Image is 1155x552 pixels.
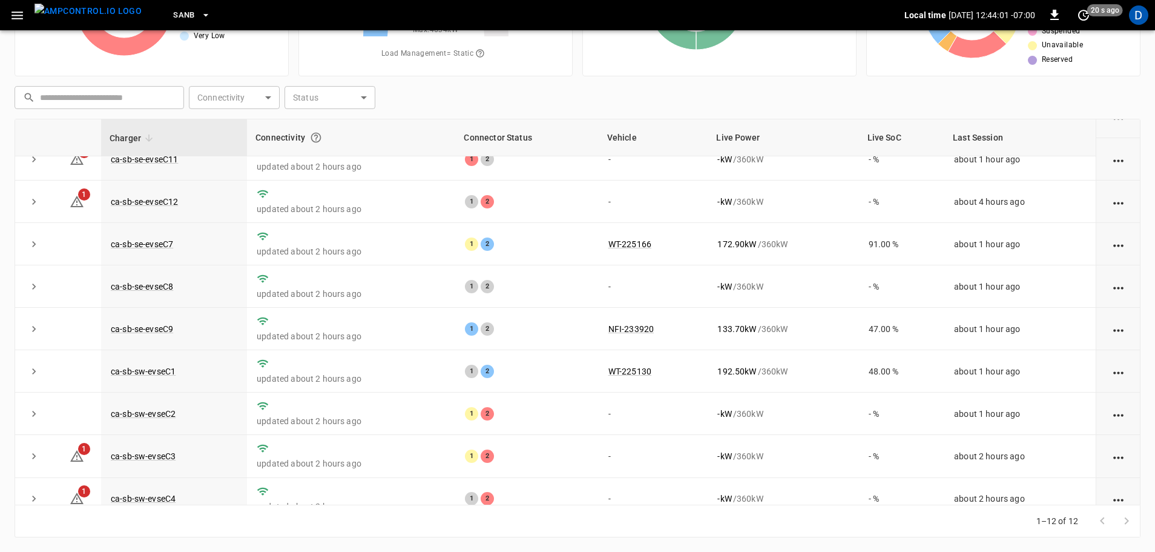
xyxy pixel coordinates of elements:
td: - [599,181,708,223]
div: / 360 kW [717,323,849,335]
div: 2 [481,407,494,421]
p: updated about 2 hours ago [257,161,446,173]
a: ca-sb-sw-evseC4 [111,494,176,504]
p: - kW [717,493,731,505]
span: 20 s ago [1087,4,1123,16]
button: The system is using AmpEdge-configured limits for static load managment. Depending on your config... [470,44,490,64]
div: action cell options [1111,196,1126,208]
p: updated about 2 hours ago [257,203,446,215]
span: SanB [173,8,195,22]
div: 2 [481,492,494,505]
td: about 2 hours ago [944,435,1096,477]
a: ca-sb-se-evseC11 [111,155,178,164]
td: 47.00 % [859,308,945,350]
div: / 360 kW [717,196,849,208]
th: Vehicle [599,119,708,156]
button: expand row [25,447,43,465]
div: action cell options [1111,153,1126,165]
td: - [599,138,708,181]
div: / 360 kW [717,281,849,293]
div: / 360 kW [717,153,849,165]
td: about 1 hour ago [944,265,1096,308]
p: 172.90 kW [717,238,756,250]
div: action cell options [1111,493,1126,505]
div: 2 [481,365,494,378]
button: expand row [25,235,43,253]
a: WT-225130 [608,367,651,376]
div: 1 [465,365,478,378]
td: 91.00 % [859,223,945,265]
p: updated about 2 hours ago [257,500,446,513]
a: ca-sb-sw-evseC1 [111,367,176,376]
p: 1–12 of 12 [1036,515,1079,527]
p: - kW [717,153,731,165]
td: - % [859,138,945,181]
div: / 360 kW [717,493,849,505]
td: 48.00 % [859,350,945,393]
div: 1 [465,407,478,421]
p: updated about 2 hours ago [257,245,446,258]
div: 1 [465,450,478,463]
td: about 4 hours ago [944,181,1096,223]
div: action cell options [1111,238,1126,250]
div: action cell options [1111,408,1126,420]
button: expand row [25,150,43,168]
div: / 360 kW [717,450,849,462]
button: expand row [25,405,43,423]
span: Charger [110,131,157,145]
a: 1 [70,451,84,461]
button: expand row [25,193,43,211]
a: 1 [70,493,84,503]
button: Connection between the charger and our software. [305,127,327,148]
img: ampcontrol.io logo [35,4,142,19]
th: Last Session [944,119,1096,156]
td: about 1 hour ago [944,308,1096,350]
a: NFI-233920 [608,324,654,334]
button: expand row [25,278,43,296]
td: about 1 hour ago [944,393,1096,435]
p: updated about 2 hours ago [257,457,446,470]
a: ca-sb-se-evseC12 [111,197,178,207]
td: - % [859,265,945,308]
div: 1 [465,238,478,251]
td: - [599,478,708,520]
button: SanB [168,4,216,27]
div: action cell options [1111,323,1126,335]
p: - kW [717,281,731,293]
div: action cell options [1111,450,1126,462]
div: action cell options [1111,365,1126,377]
div: 1 [465,153,478,166]
div: 2 [481,450,494,463]
div: 1 [465,280,478,293]
td: - % [859,181,945,223]
span: Load Management = Static [381,44,490,64]
div: 2 [481,238,494,251]
div: 1 [465,195,478,208]
div: 2 [481,153,494,166]
button: expand row [25,362,43,381]
span: 1 [78,188,90,201]
p: Local time [904,9,946,21]
p: 133.70 kW [717,323,756,335]
div: action cell options [1111,281,1126,293]
td: about 2 hours ago [944,478,1096,520]
td: - % [859,435,945,477]
span: Max. 4634 kW [413,24,458,36]
a: ca-sb-se-evseC8 [111,282,173,291]
td: about 1 hour ago [944,223,1096,265]
th: Live Power [708,119,858,156]
th: Live SoC [859,119,945,156]
span: Reserved [1042,54,1073,66]
a: ca-sb-sw-evseC2 [111,409,176,419]
div: 1 [465,492,478,505]
a: ca-sb-se-evseC7 [111,239,173,249]
div: Connectivity [255,127,447,148]
p: updated about 2 hours ago [257,330,446,342]
p: updated about 2 hours ago [257,373,446,385]
span: Suspended [1042,25,1081,38]
td: - [599,435,708,477]
div: 1 [465,322,478,336]
div: profile-icon [1129,5,1148,25]
td: - [599,265,708,308]
div: 2 [481,195,494,208]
